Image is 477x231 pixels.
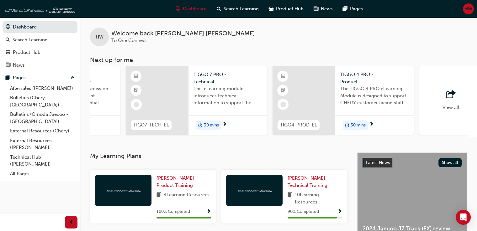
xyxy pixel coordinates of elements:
[463,3,474,14] button: HW
[350,5,363,13] span: Pages
[198,121,203,129] span: duration-icon
[193,85,262,106] span: This eLearning module introduces technical information to support the entry level knowledge requi...
[369,122,374,127] span: next-icon
[269,5,273,13] span: car-icon
[345,121,349,129] span: duration-icon
[443,105,459,110] span: View all
[3,34,77,46] a: Search Learning
[288,191,292,205] span: book-icon
[340,71,409,85] span: TIGGO 4 PRO - Product
[3,59,77,71] a: News
[8,84,77,93] a: Aftersales ([PERSON_NAME])
[321,5,333,13] span: News
[281,86,285,95] span: booktick-icon
[206,209,211,215] span: Show Progress
[171,3,212,15] a: guage-iconDashboard
[337,209,342,215] span: Show Progress
[133,121,169,129] span: TIGO7-TECH-EL
[288,175,327,188] span: [PERSON_NAME] Technical Training
[366,160,390,165] span: Latest News
[337,208,342,216] button: Show Progress
[6,37,10,43] span: search-icon
[111,38,147,43] span: To One Connect
[217,5,221,13] span: search-icon
[193,71,262,85] span: TIGGO 7 PRO - Technical
[281,72,285,80] span: learningResourceType_ELEARNING-icon
[96,33,103,41] span: HW
[6,75,10,81] span: pages-icon
[134,102,139,107] span: learningRecordVerb_NONE-icon
[6,50,10,55] span: car-icon
[3,72,77,84] button: Pages
[164,191,209,199] span: 4 Learning Resources
[264,3,309,15] a: car-iconProduct Hub
[3,21,77,33] a: Dashboard
[456,210,471,225] div: Open Intercom Messenger
[8,126,77,136] a: External Resources (Chery)
[8,110,77,126] a: Bulletins (Omoda Jaecoo - [GEOGRAPHIC_DATA])
[8,93,77,110] a: Bulletins (Chery - [GEOGRAPHIC_DATA])
[363,158,462,168] a: Latest NewsShow all
[156,208,190,215] span: 100 % Completed
[69,218,74,226] span: prev-icon
[156,191,161,199] span: book-icon
[288,175,342,189] a: [PERSON_NAME] Technical Training
[206,208,211,216] button: Show Progress
[8,152,77,169] a: Technical Hub ([PERSON_NAME])
[438,158,462,167] button: Show all
[237,187,272,193] img: oneconnect
[273,66,414,135] a: TIGO4-PROD-ELTIGGO 4 PRO - ProductThe TIGGO 4 PRO eLearning Module is designed to support CHERY c...
[176,5,180,13] span: guage-icon
[71,74,75,82] span: up-icon
[13,49,40,56] div: Product Hub
[280,102,286,107] span: learningRecordVerb_NONE-icon
[276,5,304,13] span: Product Hub
[80,56,477,64] h3: Next up for me
[446,90,455,99] span: outbound-icon
[13,36,48,44] div: Search Learning
[222,122,227,127] span: next-icon
[8,169,77,179] a: All Pages
[343,5,347,13] span: pages-icon
[314,5,318,13] span: news-icon
[212,3,264,15] a: search-iconSearch Learning
[464,5,472,13] span: HW
[134,86,138,95] span: booktick-icon
[340,85,409,106] span: The TIGGO 4 PRO eLearning Module is designed to support CHERY customer facing staff with the prod...
[338,3,368,15] a: pages-iconPages
[156,175,194,188] span: [PERSON_NAME] Product Training
[309,3,338,15] a: news-iconNews
[3,3,75,15] img: oneconnect
[106,187,140,193] img: oneconnect
[8,136,77,152] a: External Resources ([PERSON_NAME])
[183,5,207,13] span: Dashboard
[13,62,25,69] div: News
[351,122,366,129] span: 30 mins
[280,121,317,129] span: TIGO4-PROD-EL
[156,175,211,189] a: [PERSON_NAME] Product Training
[6,63,10,68] span: news-icon
[13,74,26,81] div: Pages
[295,191,342,205] span: 10 Learning Resources
[204,122,219,129] span: 30 mins
[3,20,77,72] button: DashboardSearch LearningProduct HubNews
[288,208,319,215] span: 90 % Completed
[3,47,77,58] a: Product Hub
[126,66,267,135] a: TIGO7-TECH-ELTIGGO 7 PRO - TechnicalThis eLearning module introduces technical information to sup...
[134,72,138,80] span: learningResourceType_ELEARNING-icon
[6,24,10,30] span: guage-icon
[111,30,255,37] span: Welcome back , [PERSON_NAME] [PERSON_NAME]
[224,5,259,13] span: Search Learning
[90,152,347,160] h3: My Learning Plans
